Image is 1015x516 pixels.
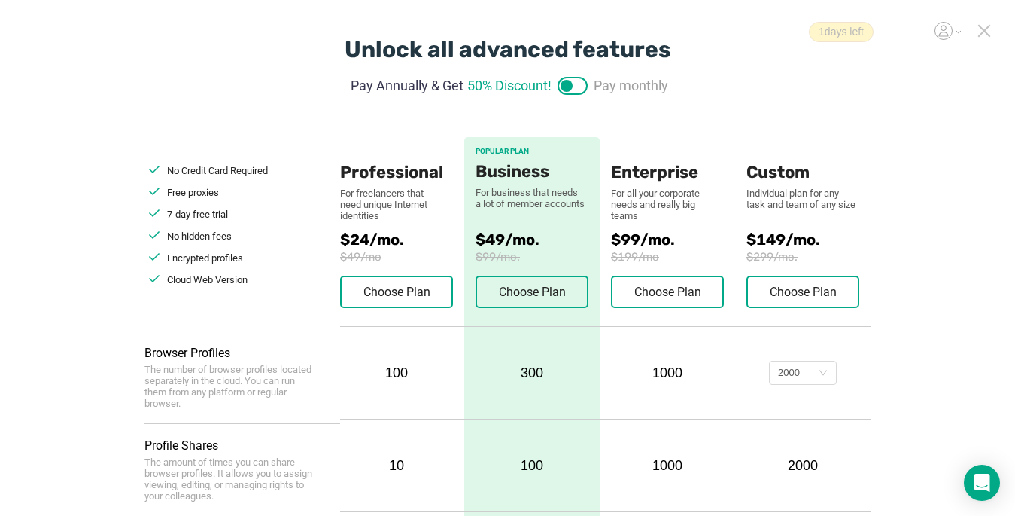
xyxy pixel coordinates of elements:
div: 2000 [746,458,859,474]
div: Business [476,162,588,182]
div: 1000 [611,365,724,381]
div: Professional [340,137,453,182]
div: Custom [746,137,859,182]
div: 10 [340,458,453,474]
div: Individual plan for any task and team of any size [746,188,859,210]
div: Profile Shares [144,438,340,453]
span: Cloud Web Version [167,274,248,285]
button: Choose Plan [611,276,724,308]
span: Pay Annually & Get [351,75,463,96]
div: The amount of times you can share browser profiles. It allows you to assign viewing, editing, or ... [144,456,318,502]
span: $299/mo. [746,250,871,264]
span: Pay monthly [594,75,668,96]
i: icon: down [819,368,828,379]
div: a lot of member accounts [476,198,588,209]
span: $199/mo [611,250,746,264]
span: 50% Discount! [467,75,552,96]
span: Free proxies [167,187,219,198]
div: For freelancers that need unique Internet identities [340,188,438,221]
button: Choose Plan [340,276,453,308]
div: The number of browser profiles located separately in the cloud. You can run them from any platfor... [144,364,318,409]
span: No Credit Card Required [167,165,268,176]
span: $99/mo. [611,231,746,249]
div: 2000 [778,362,800,384]
span: No hidden fees [167,231,232,242]
span: 1 days left [809,22,874,42]
div: 300 [464,327,600,419]
button: Choose Plan [746,276,859,308]
span: $49/mo. [476,231,588,249]
span: Encrypted profiles [167,252,243,264]
div: Unlock all advanced features [345,36,671,63]
div: 1000 [611,458,724,474]
div: 100 [340,365,453,381]
button: Choose Plan [476,276,588,308]
div: Open Intercom Messenger [964,465,1000,501]
div: POPULAR PLAN [476,147,588,156]
span: $49/mo [340,250,464,264]
span: 7-day free trial [167,209,228,220]
div: 100 [464,420,600,511]
div: Enterprise [611,137,724,182]
div: For all your corporate needs and really big teams [611,188,724,221]
span: $99/mo. [476,250,588,264]
div: For business that needs [476,187,588,198]
span: $24/mo. [340,231,464,249]
div: Browser Profiles [144,346,340,360]
span: $149/mo. [746,231,871,249]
